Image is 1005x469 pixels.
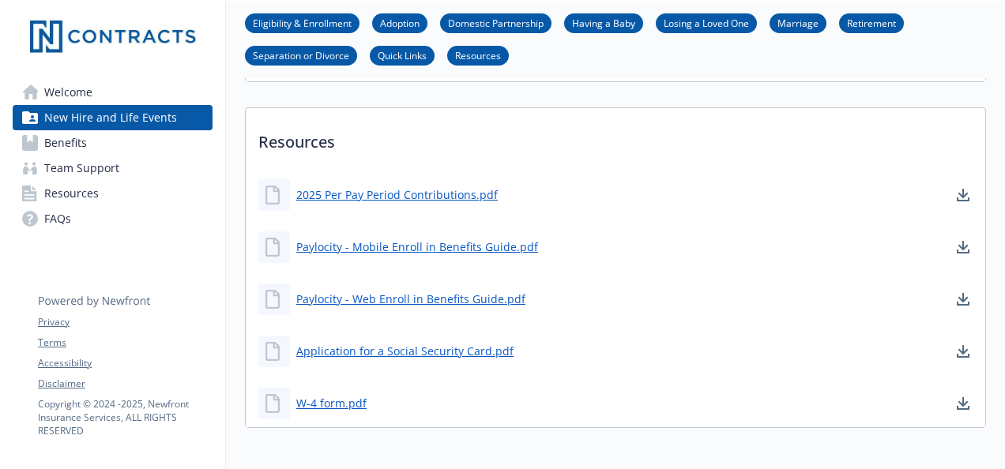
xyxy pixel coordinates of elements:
span: Team Support [44,156,119,181]
span: New Hire and Life Events [44,105,177,130]
a: Domestic Partnership [440,15,551,30]
a: Benefits [13,130,213,156]
a: FAQs [13,206,213,231]
a: download document [954,394,973,413]
a: Paylocity - Web Enroll in Benefits Guide.pdf [296,291,525,307]
span: FAQs [44,206,71,231]
a: Quick Links [370,47,435,62]
p: Copyright © 2024 - 2025 , Newfront Insurance Services, ALL RIGHTS RESERVED [38,397,212,437]
a: Disclaimer [38,377,212,391]
a: Resources [13,181,213,206]
a: Paylocity - Mobile Enroll in Benefits Guide.pdf [296,238,538,255]
a: download document [954,186,973,204]
a: download document [954,290,973,309]
a: Retirement [839,15,904,30]
p: Resources [246,108,985,167]
a: download document [954,342,973,361]
a: Resources [447,47,509,62]
a: Marriage [770,15,826,30]
a: New Hire and Life Events [13,105,213,130]
a: 2025 Per Pay Period Contributions.pdf [296,186,498,203]
a: Terms [38,336,212,350]
a: Team Support [13,156,213,181]
a: W-4 form.pdf [296,395,367,411]
a: Privacy [38,315,212,329]
span: Welcome [44,80,92,105]
a: Eligibility & Enrollment [245,15,359,30]
a: Accessibility [38,356,212,370]
a: Losing a Loved One [656,15,757,30]
a: Welcome [13,80,213,105]
span: Resources [44,181,99,206]
a: Separation or Divorce [245,47,357,62]
span: Benefits [44,130,87,156]
a: Having a Baby [564,15,643,30]
a: Adoption [372,15,427,30]
a: download document [954,238,973,257]
a: Application for a Social Security Card.pdf [296,343,514,359]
